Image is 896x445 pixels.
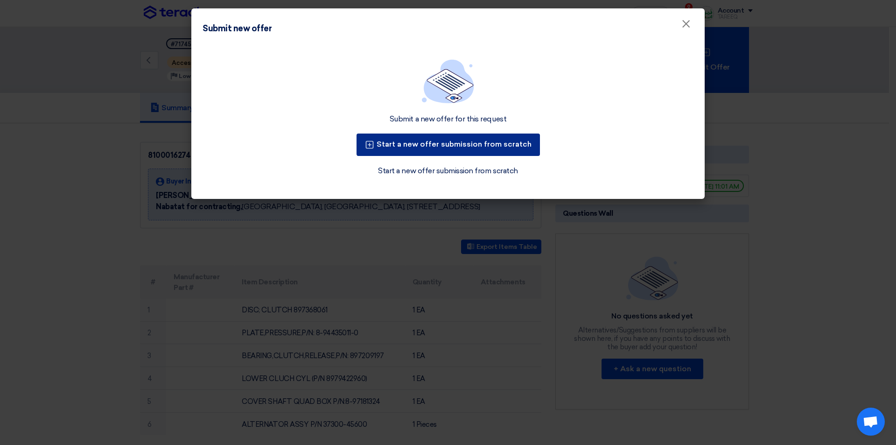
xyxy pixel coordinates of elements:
[422,59,474,103] img: empty_state_list.svg
[857,408,885,436] div: Open chat
[377,140,532,148] font: Start a new offer submission from scratch
[390,114,506,123] font: Submit a new offer for this request
[203,23,272,34] font: Submit new offer
[378,166,518,175] font: Start a new offer submission from scratch
[357,134,540,156] button: Start a new offer submission from scratch
[674,15,698,34] button: Close
[681,17,691,35] font: ×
